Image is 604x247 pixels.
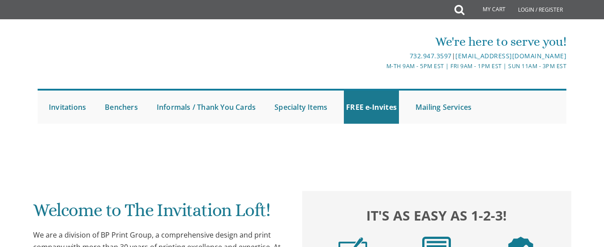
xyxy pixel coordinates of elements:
a: 732.947.3597 [410,52,452,60]
div: M-Th 9am - 5pm EST | Fri 9am - 1pm EST | Sun 11am - 3pm EST [214,61,566,71]
h2: It's as easy as 1-2-3! [311,205,563,225]
a: Invitations [47,91,88,124]
h1: Welcome to The Invitation Loft! [33,200,285,227]
a: Informals / Thank You Cards [154,91,258,124]
a: Benchers [103,91,140,124]
a: My Cart [463,1,512,19]
a: FREE e-Invites [344,91,399,124]
a: Specialty Items [272,91,330,124]
div: We're here to serve you! [214,33,566,51]
div: | [214,51,566,61]
a: [EMAIL_ADDRESS][DOMAIN_NAME] [455,52,566,60]
a: Mailing Services [413,91,474,124]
